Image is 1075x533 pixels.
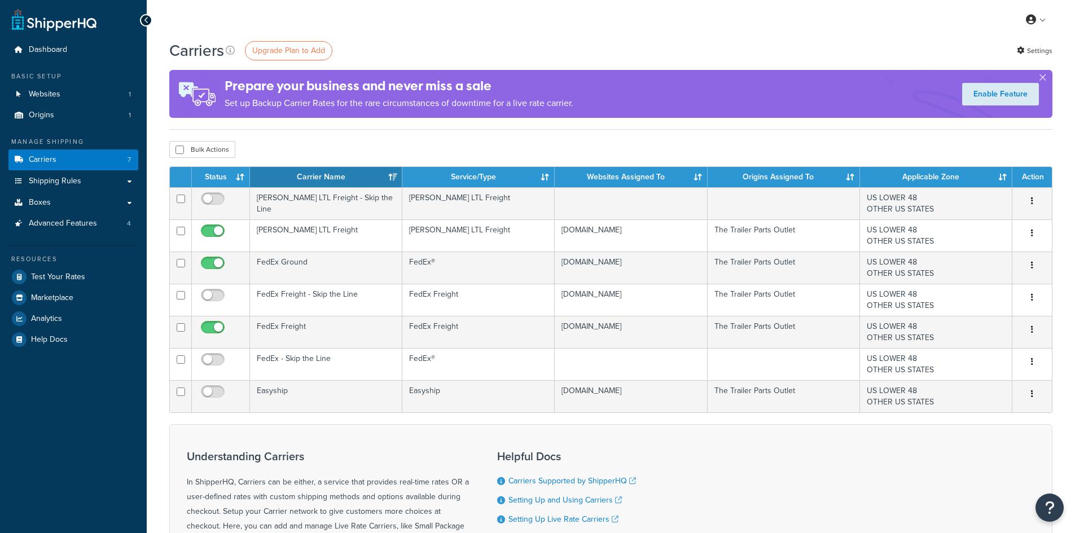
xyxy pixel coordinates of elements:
a: ShipperHQ Home [12,8,96,31]
button: Bulk Actions [169,141,235,158]
td: [DOMAIN_NAME] [555,219,707,252]
a: Test Your Rates [8,267,138,287]
span: 7 [128,155,131,165]
td: US LOWER 48 OTHER US STATES [860,252,1012,284]
td: US LOWER 48 OTHER US STATES [860,380,1012,412]
th: Websites Assigned To: activate to sort column ascending [555,167,707,187]
td: US LOWER 48 OTHER US STATES [860,219,1012,252]
td: The Trailer Parts Outlet [708,284,860,316]
td: FedEx® [402,252,555,284]
a: Settings [1017,43,1052,59]
span: 1 [129,111,131,120]
h3: Understanding Carriers [187,450,469,462]
span: Help Docs [31,335,68,345]
span: Boxes [29,198,51,208]
td: The Trailer Parts Outlet [708,252,860,284]
td: [PERSON_NAME] LTL Freight [402,219,555,252]
span: Test Your Rates [31,272,85,282]
span: Dashboard [29,45,67,55]
td: FedEx Freight - Skip the Line [250,284,402,316]
td: US LOWER 48 OTHER US STATES [860,348,1012,380]
div: Basic Setup [8,72,138,81]
div: Manage Shipping [8,137,138,147]
span: Websites [29,90,60,99]
a: Origins 1 [8,105,138,126]
a: Marketplace [8,288,138,308]
td: FedEx Freight [402,284,555,316]
a: Setting Up Live Rate Carriers [508,513,618,525]
div: Resources [8,254,138,264]
td: [PERSON_NAME] LTL Freight [402,187,555,219]
span: Marketplace [31,293,73,303]
td: US LOWER 48 OTHER US STATES [860,284,1012,316]
h3: Helpful Docs [497,450,644,462]
a: Websites 1 [8,84,138,105]
td: [DOMAIN_NAME] [555,316,707,348]
th: Service/Type: activate to sort column ascending [402,167,555,187]
li: Origins [8,105,138,126]
td: Easyship [402,380,555,412]
a: Dashboard [8,39,138,60]
td: [PERSON_NAME] LTL Freight - Skip the Line [250,187,402,219]
h1: Carriers [169,39,224,61]
th: Applicable Zone: activate to sort column ascending [860,167,1012,187]
span: Origins [29,111,54,120]
a: Upgrade Plan to Add [245,41,332,60]
h4: Prepare your business and never miss a sale [225,77,573,95]
a: Carriers Supported by ShipperHQ [508,475,636,487]
td: The Trailer Parts Outlet [708,380,860,412]
span: 1 [129,90,131,99]
img: ad-rules-rateshop-fe6ec290ccb7230408bd80ed9643f0289d75e0ffd9eb532fc0e269fcd187b520.png [169,70,225,118]
a: Advanced Features 4 [8,213,138,234]
a: Boxes [8,192,138,213]
li: Carriers [8,149,138,170]
p: Set up Backup Carrier Rates for the rare circumstances of downtime for a live rate carrier. [225,95,573,111]
th: Status: activate to sort column ascending [192,167,250,187]
a: Enable Feature [962,83,1039,105]
td: US LOWER 48 OTHER US STATES [860,316,1012,348]
a: Carriers 7 [8,149,138,170]
li: Websites [8,84,138,105]
td: FedEx Freight [250,316,402,348]
th: Carrier Name: activate to sort column ascending [250,167,402,187]
span: Advanced Features [29,219,97,228]
td: FedEx Ground [250,252,402,284]
a: Setting Up and Using Carriers [508,494,622,506]
td: The Trailer Parts Outlet [708,219,860,252]
td: [PERSON_NAME] LTL Freight [250,219,402,252]
td: FedEx Freight [402,316,555,348]
td: FedEx® [402,348,555,380]
th: Origins Assigned To: activate to sort column ascending [708,167,860,187]
td: Easyship [250,380,402,412]
td: FedEx - Skip the Line [250,348,402,380]
a: Analytics [8,309,138,329]
th: Action [1012,167,1052,187]
span: Analytics [31,314,62,324]
li: Advanced Features [8,213,138,234]
button: Open Resource Center [1035,494,1064,522]
td: [DOMAIN_NAME] [555,252,707,284]
td: US LOWER 48 OTHER US STATES [860,187,1012,219]
td: [DOMAIN_NAME] [555,380,707,412]
a: Shipping Rules [8,171,138,192]
span: Shipping Rules [29,177,81,186]
td: The Trailer Parts Outlet [708,316,860,348]
a: Help Docs [8,329,138,350]
td: [DOMAIN_NAME] [555,284,707,316]
span: Carriers [29,155,56,165]
span: Upgrade Plan to Add [252,45,325,56]
span: 4 [127,219,131,228]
